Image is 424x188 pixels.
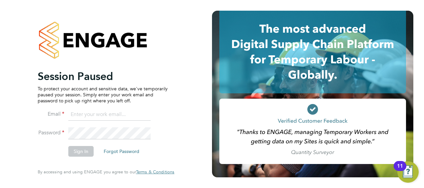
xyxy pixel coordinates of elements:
[38,86,168,104] p: To protect your account and sensitive data, we've temporarily paused your session. Simply enter y...
[68,146,94,157] button: Sign In
[397,161,419,183] button: Open Resource Center, 11 new notifications
[38,169,174,175] span: By accessing and using ENGAGE you agree to our
[136,169,174,175] a: Terms & Conditions
[38,70,168,83] h2: Session Paused
[38,129,64,136] label: Password
[68,109,151,121] input: Enter your work email...
[98,146,145,157] button: Forgot Password
[397,166,403,175] div: 11
[38,111,64,118] label: Email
